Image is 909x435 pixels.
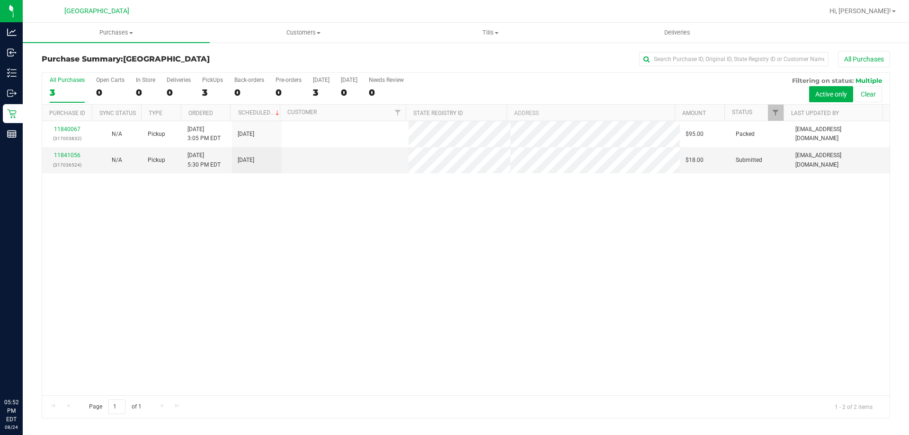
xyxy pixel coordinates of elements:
[54,126,80,133] a: 11840067
[149,110,162,116] a: Type
[287,109,317,115] a: Customer
[210,28,396,37] span: Customers
[855,86,882,102] button: Clear
[792,77,854,84] span: Filtering on status:
[736,156,762,165] span: Submitted
[7,68,17,78] inline-svg: Inventory
[234,77,264,83] div: Back-orders
[838,51,890,67] button: All Purchases
[112,156,122,165] button: N/A
[136,87,155,98] div: 0
[791,110,839,116] a: Last Updated By
[827,399,880,414] span: 1 - 2 of 2 items
[9,359,38,388] iframe: Resource center
[148,130,165,139] span: Pickup
[4,398,18,424] p: 05:52 PM EDT
[507,105,675,121] th: Address
[96,77,125,83] div: Open Carts
[123,54,210,63] span: [GEOGRAPHIC_DATA]
[7,129,17,139] inline-svg: Reports
[202,87,223,98] div: 3
[96,87,125,98] div: 0
[397,28,583,37] span: Tills
[313,87,330,98] div: 3
[651,28,703,37] span: Deliveries
[99,110,136,116] a: Sync Status
[187,151,221,169] span: [DATE] 5:30 PM EDT
[108,399,125,414] input: 1
[369,87,404,98] div: 0
[50,77,85,83] div: All Purchases
[50,87,85,98] div: 3
[148,156,165,165] span: Pickup
[23,28,210,37] span: Purchases
[234,87,264,98] div: 0
[112,131,122,137] span: Not Applicable
[210,23,397,43] a: Customers
[64,7,129,15] span: [GEOGRAPHIC_DATA]
[829,7,891,15] span: Hi, [PERSON_NAME]!
[768,105,784,121] a: Filter
[167,87,191,98] div: 0
[48,134,86,143] p: (317003832)
[686,130,704,139] span: $95.00
[81,399,149,414] span: Page of 1
[795,125,884,143] span: [EMAIL_ADDRESS][DOMAIN_NAME]
[23,23,210,43] a: Purchases
[48,160,86,169] p: (317036524)
[341,77,357,83] div: [DATE]
[188,110,213,116] a: Ordered
[639,52,829,66] input: Search Purchase ID, Original ID, State Registry ID or Customer Name...
[390,105,406,121] a: Filter
[7,109,17,118] inline-svg: Retail
[238,109,281,116] a: Scheduled
[736,130,755,139] span: Packed
[276,77,302,83] div: Pre-orders
[313,77,330,83] div: [DATE]
[397,23,584,43] a: Tills
[795,151,884,169] span: [EMAIL_ADDRESS][DOMAIN_NAME]
[276,87,302,98] div: 0
[682,110,706,116] a: Amount
[7,27,17,37] inline-svg: Analytics
[732,109,752,115] a: Status
[136,77,155,83] div: In Store
[413,110,463,116] a: State Registry ID
[686,156,704,165] span: $18.00
[7,48,17,57] inline-svg: Inbound
[187,125,221,143] span: [DATE] 3:05 PM EDT
[809,86,853,102] button: Active only
[202,77,223,83] div: PickUps
[369,77,404,83] div: Needs Review
[112,157,122,163] span: Not Applicable
[238,130,254,139] span: [DATE]
[49,110,85,116] a: Purchase ID
[167,77,191,83] div: Deliveries
[112,130,122,139] button: N/A
[7,89,17,98] inline-svg: Outbound
[42,55,324,63] h3: Purchase Summary:
[54,152,80,159] a: 11841056
[584,23,771,43] a: Deliveries
[238,156,254,165] span: [DATE]
[856,77,882,84] span: Multiple
[341,87,357,98] div: 0
[4,424,18,431] p: 08/24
